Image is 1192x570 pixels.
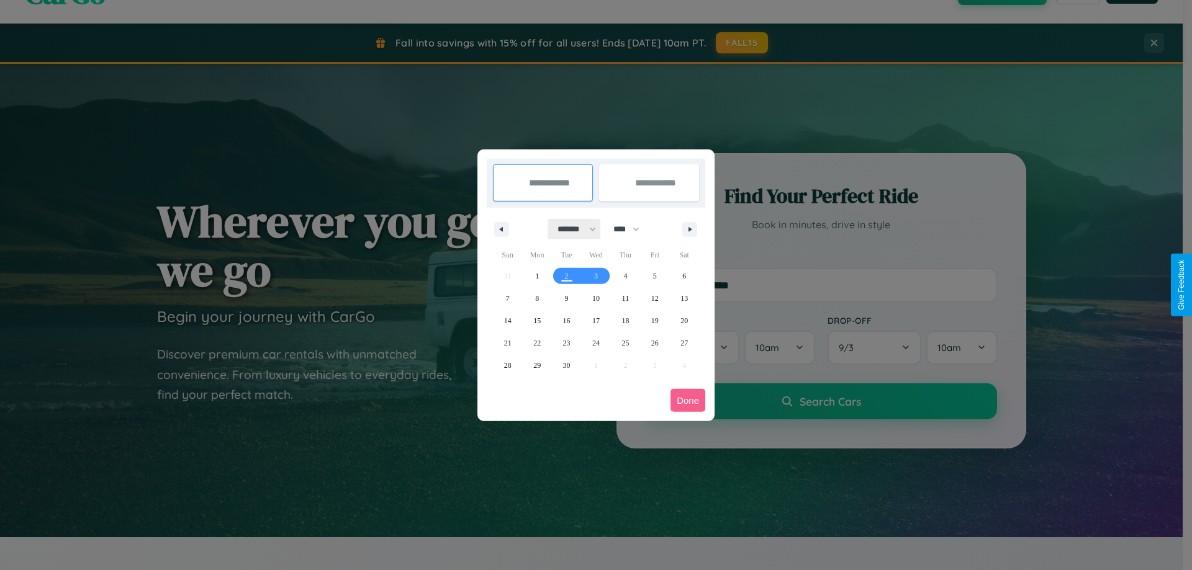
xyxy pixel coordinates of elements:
span: 9 [565,287,569,309]
button: 7 [493,287,522,309]
button: 20 [670,309,699,332]
button: 13 [670,287,699,309]
span: 30 [563,354,571,376]
button: 24 [581,332,610,354]
button: 19 [640,309,669,332]
span: 12 [651,287,659,309]
span: 28 [504,354,512,376]
span: 27 [680,332,688,354]
button: 10 [581,287,610,309]
span: 13 [680,287,688,309]
button: 25 [611,332,640,354]
span: Thu [611,245,640,265]
button: 8 [522,287,551,309]
span: 25 [621,332,629,354]
span: 24 [592,332,600,354]
span: 19 [651,309,659,332]
button: 4 [611,265,640,287]
span: Wed [581,245,610,265]
button: 2 [552,265,581,287]
button: 14 [493,309,522,332]
button: 27 [670,332,699,354]
button: 15 [522,309,551,332]
span: 8 [535,287,539,309]
button: 3 [581,265,610,287]
button: 12 [640,287,669,309]
span: 29 [533,354,541,376]
span: 16 [563,309,571,332]
span: 18 [621,309,629,332]
span: 14 [504,309,512,332]
button: 26 [640,332,669,354]
button: 29 [522,354,551,376]
span: 21 [504,332,512,354]
span: Mon [522,245,551,265]
button: 1 [522,265,551,287]
span: 23 [563,332,571,354]
button: 28 [493,354,522,376]
div: Give Feedback [1177,260,1186,310]
button: Done [670,389,705,412]
button: 9 [552,287,581,309]
span: Tue [552,245,581,265]
button: 16 [552,309,581,332]
span: 4 [623,265,627,287]
button: 30 [552,354,581,376]
span: 6 [682,265,686,287]
button: 5 [640,265,669,287]
span: 22 [533,332,541,354]
span: Sat [670,245,699,265]
button: 17 [581,309,610,332]
span: 1 [535,265,539,287]
button: 6 [670,265,699,287]
span: 15 [533,309,541,332]
span: 20 [680,309,688,332]
button: 22 [522,332,551,354]
span: 7 [506,287,510,309]
span: 11 [622,287,630,309]
span: 5 [653,265,657,287]
button: 21 [493,332,522,354]
span: 17 [592,309,600,332]
span: 2 [565,265,569,287]
button: 11 [611,287,640,309]
span: 26 [651,332,659,354]
span: Fri [640,245,669,265]
span: 10 [592,287,600,309]
span: 3 [594,265,598,287]
button: 18 [611,309,640,332]
button: 23 [552,332,581,354]
span: Sun [493,245,522,265]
